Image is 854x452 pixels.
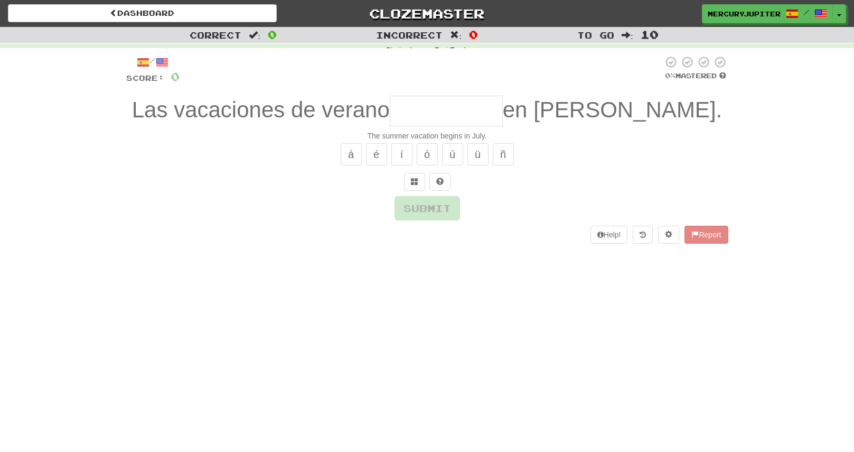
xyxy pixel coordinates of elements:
span: : [249,31,260,40]
button: Report [684,226,728,244]
button: í [391,143,412,165]
a: Mercuryjupiter / [702,4,833,23]
a: Clozemaster [293,4,561,23]
span: en [PERSON_NAME]. [503,97,722,122]
span: Incorrect [376,30,443,40]
span: Correct [190,30,241,40]
span: : [622,31,633,40]
span: 0 [268,28,277,41]
span: 0 [469,28,478,41]
a: Dashboard [8,4,277,22]
span: / [804,8,809,16]
span: : [450,31,462,40]
div: / [126,56,180,69]
button: ñ [493,143,514,165]
button: á [341,143,362,165]
span: 0 [171,70,180,83]
button: ú [442,143,463,165]
button: Single letter hint - you only get 1 per sentence and score half the points! alt+h [429,173,451,191]
div: The summer vacation begins in July. [126,131,728,141]
span: To go [577,30,614,40]
button: ó [417,143,438,165]
button: ü [467,143,489,165]
span: Score: [126,73,164,82]
span: Mercuryjupiter [708,9,781,19]
span: 10 [641,28,659,41]
button: Round history (alt+y) [633,226,653,244]
span: 0 % [665,71,675,80]
strong: Legacy Fast Track [410,47,467,54]
button: Help! [590,226,628,244]
div: Mastered [663,71,728,81]
button: Switch sentence to multiple choice alt+p [404,173,425,191]
span: Las vacaciones de verano [132,97,390,122]
button: é [366,143,387,165]
button: Submit [395,196,460,220]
